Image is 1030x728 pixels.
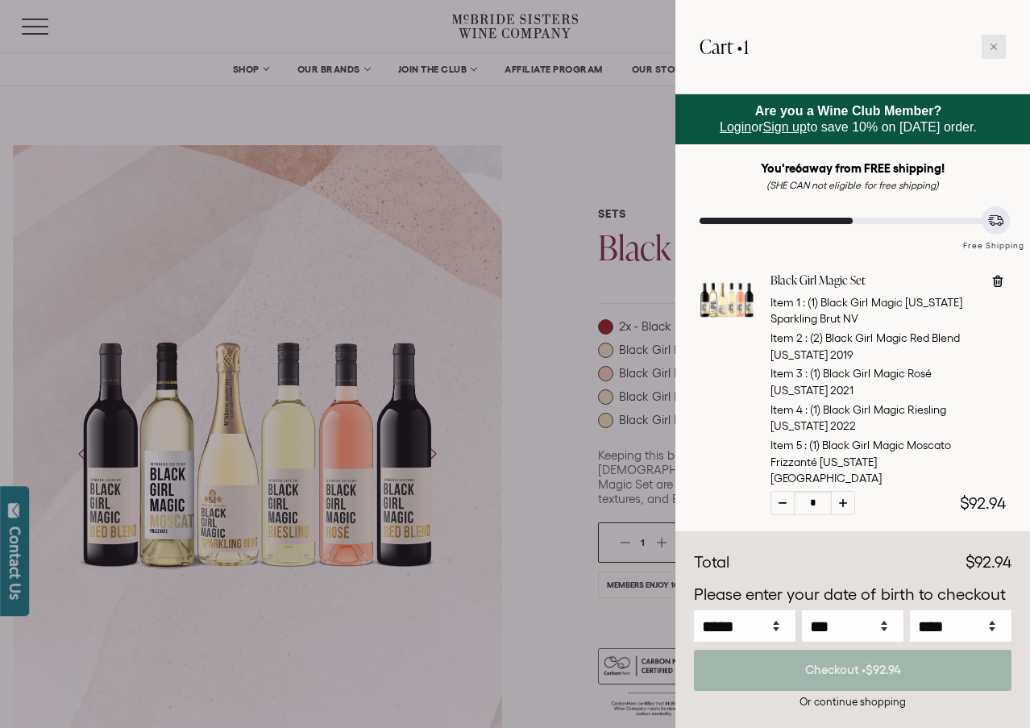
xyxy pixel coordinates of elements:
span: : [803,296,805,309]
strong: Are you a Wine Club Member? [755,104,942,118]
span: 1 [743,33,749,60]
a: Black Girl Magic Set [700,313,754,331]
span: Item 5 [770,439,802,451]
a: Login [720,120,751,134]
span: : [805,331,808,344]
span: : [805,403,808,416]
span: (1) Black Girl Magic Rosé [US_STATE] 2021 [770,367,932,397]
span: (2) Black Girl Magic Red Blend [US_STATE] 2019 [770,331,960,361]
div: Total [694,551,729,575]
span: (1) Black Girl Magic Riesling [US_STATE] 2022 [770,403,946,433]
p: Please enter your date of birth to checkout [694,583,1011,607]
span: (1) Black Girl Magic Moscato Frizzanté [US_STATE] [GEOGRAPHIC_DATA] [770,439,951,485]
a: Black Girl Magic Set [770,272,978,289]
span: : [805,367,808,380]
span: 6 [795,161,802,175]
div: Or continue shopping [694,694,1011,709]
div: Free Shipping [957,224,1030,252]
span: Item 1 [770,296,800,309]
a: Sign up [763,120,807,134]
span: Item 4 [770,403,803,416]
span: or to save 10% on [DATE] order. [720,104,977,134]
span: : [804,439,807,451]
em: (SHE CAN not eligible for free shipping) [766,180,939,190]
strong: You're away from FREE shipping! [761,161,945,175]
span: Item 3 [770,367,803,380]
span: (1) Black Girl Magic [US_STATE] Sparkling Brut NV [770,296,962,326]
span: $92.94 [960,494,1006,512]
h2: Cart • [700,24,749,69]
span: Item 2 [770,331,803,344]
span: $92.94 [966,553,1011,571]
